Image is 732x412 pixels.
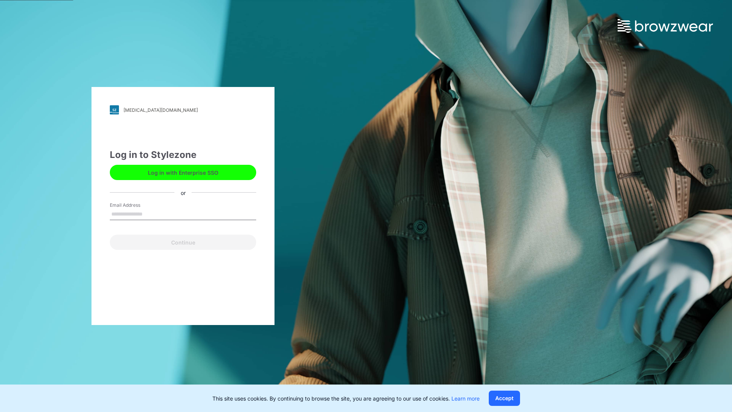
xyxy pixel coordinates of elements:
[489,391,520,406] button: Accept
[110,148,256,162] div: Log in to Stylezone
[110,105,256,114] a: [MEDICAL_DATA][DOMAIN_NAME]
[124,107,198,113] div: [MEDICAL_DATA][DOMAIN_NAME]
[110,165,256,180] button: Log in with Enterprise SSO
[175,188,192,196] div: or
[451,395,480,402] a: Learn more
[110,202,163,209] label: Email Address
[110,105,119,114] img: svg+xml;base64,PHN2ZyB3aWR0aD0iMjgiIGhlaWdodD0iMjgiIHZpZXdCb3g9IjAgMCAyOCAyOCIgZmlsbD0ibm9uZSIgeG...
[212,394,480,402] p: This site uses cookies. By continuing to browse the site, you are agreeing to our use of cookies.
[618,19,713,33] img: browzwear-logo.73288ffb.svg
